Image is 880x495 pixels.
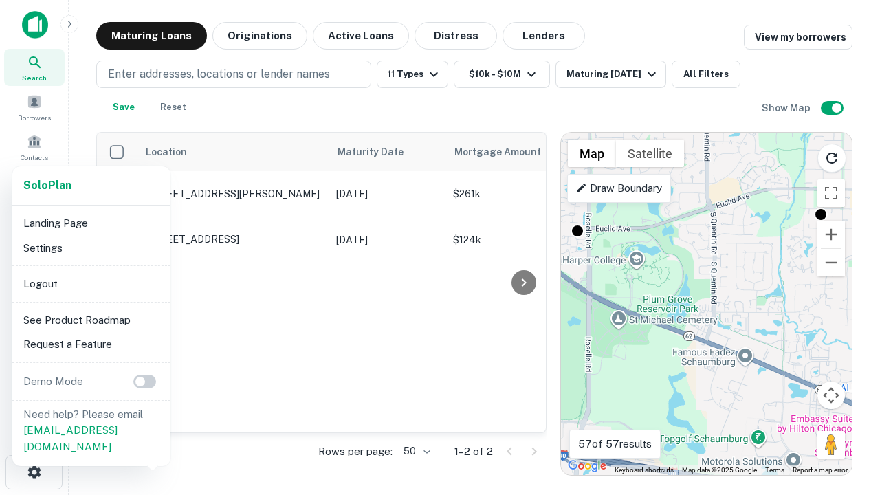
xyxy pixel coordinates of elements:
[18,272,165,296] li: Logout
[18,308,165,333] li: See Product Roadmap
[23,179,71,192] strong: Solo Plan
[23,406,159,455] p: Need help? Please email
[23,177,71,194] a: SoloPlan
[18,332,165,357] li: Request a Feature
[18,211,165,236] li: Landing Page
[23,424,118,452] a: [EMAIL_ADDRESS][DOMAIN_NAME]
[811,341,880,407] iframe: Chat Widget
[18,236,165,261] li: Settings
[18,373,89,390] p: Demo Mode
